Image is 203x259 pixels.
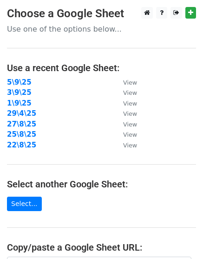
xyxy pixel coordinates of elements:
a: 29\4\25 [7,109,36,118]
small: View [123,100,137,107]
a: View [114,109,137,118]
a: View [114,120,137,128]
h4: Copy/paste a Google Sheet URL: [7,242,196,253]
a: 27\8\25 [7,120,36,128]
a: 25\8\25 [7,130,36,139]
a: View [114,99,137,107]
a: 5\9\25 [7,78,32,86]
small: View [123,142,137,149]
a: 1\9\25 [7,99,32,107]
small: View [123,89,137,96]
a: 22\8\25 [7,141,36,149]
a: View [114,130,137,139]
a: Select... [7,197,42,211]
small: View [123,131,137,138]
a: View [114,141,137,149]
a: View [114,88,137,97]
h4: Use a recent Google Sheet: [7,62,196,73]
h4: Select another Google Sheet: [7,179,196,190]
small: View [123,110,137,117]
h3: Choose a Google Sheet [7,7,196,20]
a: 3\9\25 [7,88,32,97]
small: View [123,121,137,128]
small: View [123,79,137,86]
a: View [114,78,137,86]
p: Use one of the options below... [7,24,196,34]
